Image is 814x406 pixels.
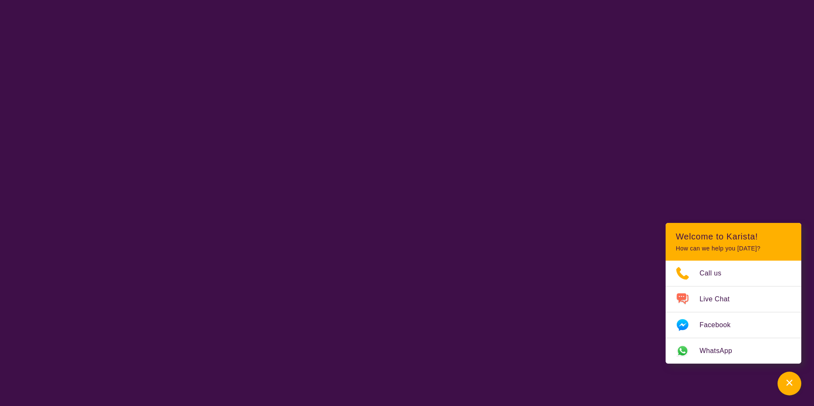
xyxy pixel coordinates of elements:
span: Facebook [700,319,741,331]
span: WhatsApp [700,345,742,357]
span: Call us [700,267,732,280]
ul: Choose channel [666,261,801,364]
button: Channel Menu [778,372,801,395]
div: Channel Menu [666,223,801,364]
h2: Welcome to Karista! [676,231,791,242]
span: Live Chat [700,293,740,306]
p: How can we help you [DATE]? [676,245,791,252]
a: Web link opens in a new tab. [666,338,801,364]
